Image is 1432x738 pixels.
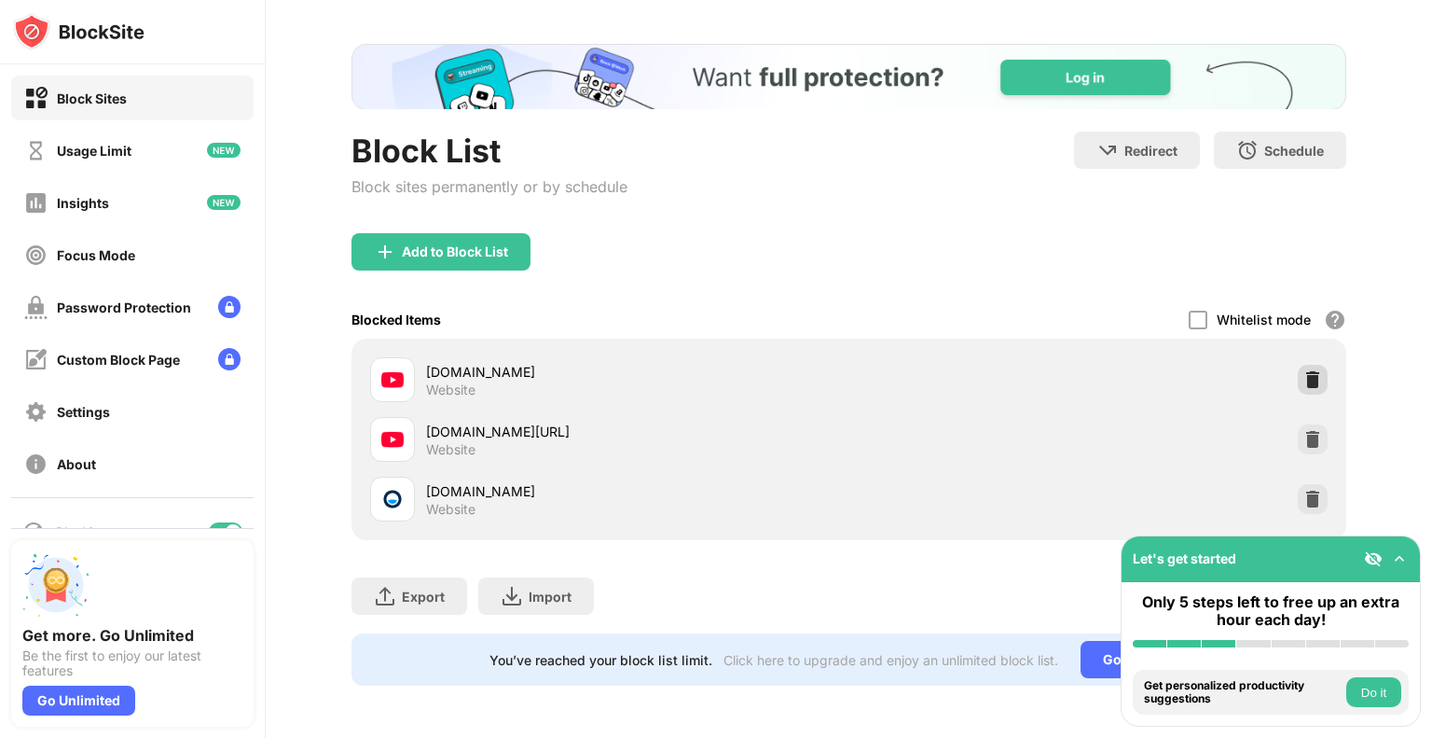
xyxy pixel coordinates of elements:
div: About [57,456,96,472]
button: Do it [1346,677,1401,707]
div: [DOMAIN_NAME] [426,481,848,501]
div: Password Protection [57,299,191,315]
div: Website [426,501,475,518]
img: focus-off.svg [24,244,48,267]
img: favicons [381,428,404,451]
div: Blocking [56,524,108,540]
img: blocking-icon.svg [22,521,45,543]
div: Blocked Items [351,312,441,327]
div: Insights [57,195,109,211]
div: Website [426,382,475,398]
div: Go Unlimited [22,686,135,716]
img: new-icon.svg [207,143,241,158]
div: [DOMAIN_NAME] [426,362,848,382]
img: eye-not-visible.svg [1364,550,1383,568]
div: You’ve reached your block list limit. [489,652,712,668]
div: Be the first to enjoy our latest features [22,648,242,678]
div: Get more. Go Unlimited [22,626,242,645]
div: Go Unlimited [1081,641,1208,678]
img: insights-off.svg [24,191,48,215]
img: customize-block-page-off.svg [24,348,48,371]
div: Export [402,589,445,605]
img: lock-menu.svg [218,296,241,318]
iframe: Banner [351,44,1346,109]
img: password-protection-off.svg [24,296,48,319]
img: block-on.svg [24,87,48,110]
div: Click here to upgrade and enjoy an unlimited block list. [723,652,1058,668]
div: Schedule [1264,143,1324,159]
img: new-icon.svg [207,195,241,210]
img: push-unlimited.svg [22,551,89,619]
div: Let's get started [1133,550,1236,566]
img: logo-blocksite.svg [13,13,145,50]
div: Custom Block Page [57,352,180,368]
img: time-usage-off.svg [24,139,48,162]
div: Get personalized productivity suggestions [1144,679,1342,706]
div: Focus Mode [57,247,135,263]
div: Settings [57,404,110,420]
div: Only 5 steps left to free up an extra hour each day! [1133,593,1409,629]
img: lock-menu.svg [218,348,241,370]
div: Block List [351,132,627,170]
div: [DOMAIN_NAME][URL] [426,422,848,441]
div: Usage Limit [57,143,131,159]
div: Add to Block List [402,244,508,259]
div: Whitelist mode [1217,312,1311,327]
img: omni-setup-toggle.svg [1390,550,1409,568]
img: about-off.svg [24,453,48,476]
img: favicons [381,488,404,510]
div: Redirect [1124,143,1177,159]
div: Import [529,589,571,605]
img: favicons [381,369,404,391]
div: Block sites permanently or by schedule [351,177,627,196]
img: settings-off.svg [24,400,48,424]
div: Block Sites [57,91,127,106]
div: Website [426,441,475,458]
